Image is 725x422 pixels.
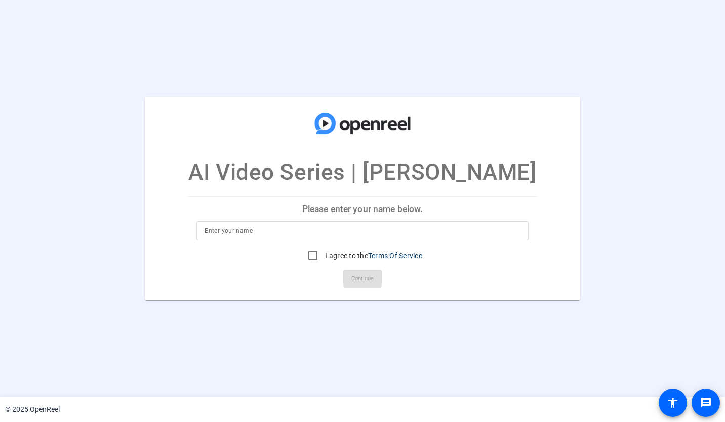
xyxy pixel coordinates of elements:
p: Please enter your name below. [188,197,536,221]
input: Enter your name [205,225,520,237]
mat-icon: accessibility [667,397,679,409]
label: I agree to the [323,250,422,261]
img: company-logo [312,107,413,140]
a: Terms Of Service [368,251,422,260]
div: © 2025 OpenReel [5,404,60,415]
mat-icon: message [700,397,712,409]
p: AI Video Series | [PERSON_NAME] [188,155,536,189]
